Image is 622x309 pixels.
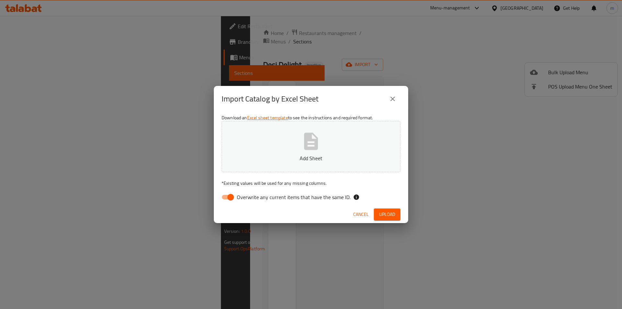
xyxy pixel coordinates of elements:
button: Upload [374,208,400,220]
p: Add Sheet [232,154,390,162]
span: Cancel [353,210,369,219]
button: Cancel [351,208,371,220]
p: Existing values will be used for any missing columns. [222,180,400,186]
svg: If the overwrite option isn't selected, then the items that match an existing ID will be ignored ... [353,194,360,200]
a: Excel sheet template [247,113,288,122]
div: Download an to see the instructions and required format. [214,112,408,206]
h2: Import Catalog by Excel Sheet [222,94,318,104]
button: Add Sheet [222,121,400,172]
span: Upload [379,210,395,219]
span: Overwrite any current items that have the same ID. [237,193,351,201]
button: close [385,91,400,107]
